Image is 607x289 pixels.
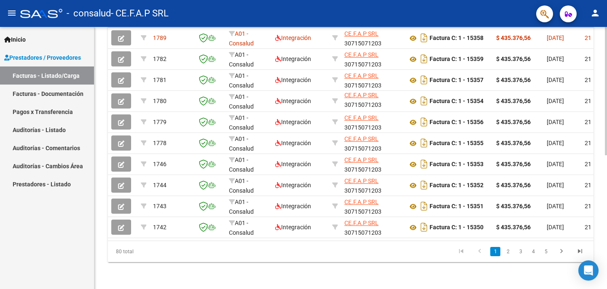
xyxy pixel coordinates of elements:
[430,182,483,189] strong: Factura C: 1 - 15352
[344,92,401,110] div: 30715071203
[430,140,483,147] strong: Factura C: 1 - 15355
[344,155,401,173] div: 30715071203
[547,140,564,146] span: [DATE]
[153,203,167,209] span: 1743
[490,247,500,256] a: 1
[503,247,513,256] a: 2
[430,56,483,63] strong: Factura C: 1 - 15359
[275,140,311,146] span: Integración
[430,224,483,231] strong: Factura C: 1 - 15350
[108,241,204,262] div: 80 total
[528,247,538,256] a: 4
[344,71,401,89] div: 30715071203
[153,119,167,125] span: 1779
[229,135,254,152] span: A01 - Consalud
[547,119,564,125] span: [DATE]
[4,53,81,62] span: Prestadores / Proveedores
[344,178,379,184] span: CE.F.A.P SRL
[578,260,599,281] div: Open Intercom Messenger
[540,244,552,259] li: page 5
[489,244,502,259] li: page 1
[496,34,531,41] strong: $ 435.376,56
[585,203,591,209] span: 21
[541,247,551,256] a: 5
[496,203,531,209] strong: $ 435.376,56
[430,161,483,168] strong: Factura C: 1 - 15353
[344,30,379,37] span: CE.F.A.P SRL
[430,203,483,210] strong: Factura C: 1 - 15351
[419,31,430,45] i: Descargar documento
[229,220,254,236] span: A01 - Consalud
[344,199,379,205] span: CE.F.A.P SRL
[344,176,401,194] div: 30715071203
[419,178,430,192] i: Descargar documento
[496,119,531,125] strong: $ 435.376,56
[496,161,531,167] strong: $ 435.376,56
[153,56,167,62] span: 1782
[585,119,591,125] span: 21
[585,34,591,41] span: 21
[67,4,111,23] span: - consalud
[4,35,26,44] span: Inicio
[344,50,401,68] div: 30715071203
[344,72,379,79] span: CE.F.A.P SRL
[153,161,167,167] span: 1746
[496,140,531,146] strong: $ 435.376,56
[430,98,483,105] strong: Factura C: 1 - 15354
[496,77,531,83] strong: $ 435.376,56
[229,72,254,89] span: A01 - Consalud
[275,161,311,167] span: Integración
[430,35,483,42] strong: Factura C: 1 - 15358
[453,247,469,256] a: go to first page
[585,56,591,62] span: 21
[153,182,167,188] span: 1744
[585,140,591,146] span: 21
[419,157,430,171] i: Descargar documento
[275,119,311,125] span: Integración
[547,34,564,41] span: [DATE]
[496,224,531,231] strong: $ 435.376,56
[585,224,591,231] span: 21
[496,56,531,62] strong: $ 435.376,56
[344,156,379,163] span: CE.F.A.P SRL
[344,218,401,236] div: 30715071203
[419,136,430,150] i: Descargar documento
[229,178,254,194] span: A01 - Consalud
[547,161,564,167] span: [DATE]
[344,113,401,131] div: 30715071203
[547,56,564,62] span: [DATE]
[547,98,564,104] span: [DATE]
[275,203,311,209] span: Integración
[419,94,430,108] i: Descargar documento
[547,77,564,83] span: [DATE]
[229,114,254,131] span: A01 - Consalud
[344,134,401,152] div: 30715071203
[430,119,483,126] strong: Factura C: 1 - 15356
[419,73,430,87] i: Descargar documento
[153,98,167,104] span: 1780
[419,52,430,66] i: Descargar documento
[344,220,379,226] span: CE.F.A.P SRL
[572,247,588,256] a: go to last page
[344,197,401,215] div: 30715071203
[585,182,591,188] span: 21
[229,30,254,47] span: A01 - Consalud
[344,51,379,58] span: CE.F.A.P SRL
[496,182,531,188] strong: $ 435.376,56
[7,8,17,18] mat-icon: menu
[419,220,430,234] i: Descargar documento
[514,244,527,259] li: page 3
[344,135,379,142] span: CE.F.A.P SRL
[275,77,311,83] span: Integración
[527,244,540,259] li: page 4
[430,77,483,84] strong: Factura C: 1 - 15357
[585,77,591,83] span: 21
[419,115,430,129] i: Descargar documento
[275,98,311,104] span: Integración
[275,34,311,41] span: Integración
[419,199,430,213] i: Descargar documento
[153,224,167,231] span: 1742
[496,98,531,104] strong: $ 435.376,56
[275,56,311,62] span: Integración
[547,203,564,209] span: [DATE]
